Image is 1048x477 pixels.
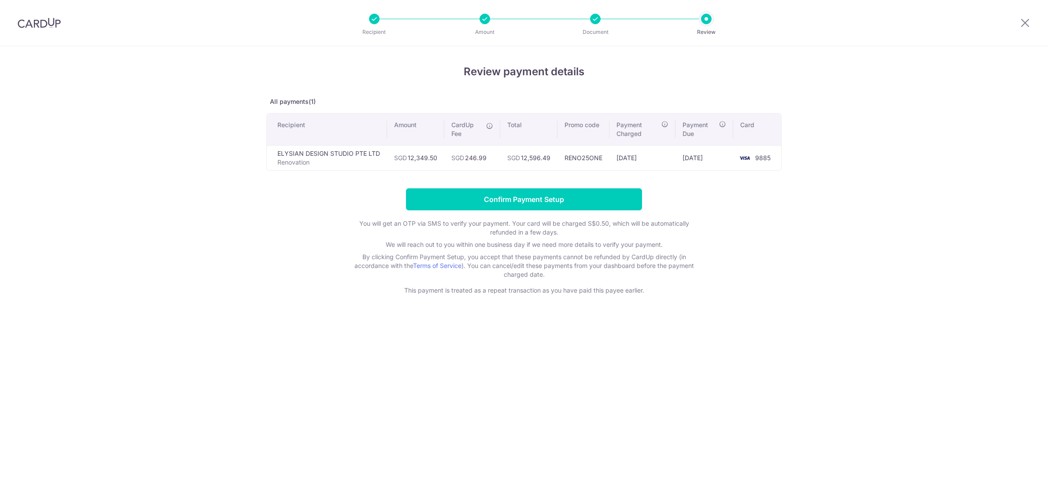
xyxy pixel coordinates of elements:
[342,28,407,37] p: Recipient
[348,253,700,279] p: By clicking Confirm Payment Setup, you accept that these payments cannot be refunded by CardUp di...
[394,154,407,161] span: SGD
[733,114,781,145] th: Card
[267,114,387,145] th: Recipient
[348,219,700,237] p: You will get an OTP via SMS to verify your payment. Your card will be charged S$0.50, which will ...
[675,145,733,170] td: [DATE]
[387,145,444,170] td: 12,349.50
[348,240,700,249] p: We will reach out to you within one business day if we need more details to verify your payment.
[451,154,464,161] span: SGD
[683,121,716,138] span: Payment Due
[563,28,628,37] p: Document
[267,145,387,170] td: ELYSIAN DESIGN STUDIO PTE LTD
[348,286,700,295] p: This payment is treated as a repeat transaction as you have paid this payee earlier.
[266,97,782,106] p: All payments(1)
[736,153,753,163] img: <span class="translation_missing" title="translation missing: en.account_steps.new_confirm_form.b...
[266,64,782,80] h4: Review payment details
[616,121,659,138] span: Payment Charged
[451,121,482,138] span: CardUp Fee
[277,158,380,167] p: Renovation
[500,145,557,170] td: 12,596.49
[500,114,557,145] th: Total
[557,145,609,170] td: RENO25ONE
[609,145,675,170] td: [DATE]
[387,114,444,145] th: Amount
[413,262,461,269] a: Terms of Service
[444,145,500,170] td: 246.99
[557,114,609,145] th: Promo code
[755,154,771,161] span: 9885
[674,28,739,37] p: Review
[406,188,642,210] input: Confirm Payment Setup
[18,18,61,28] img: CardUp
[452,28,517,37] p: Amount
[507,154,520,161] span: SGD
